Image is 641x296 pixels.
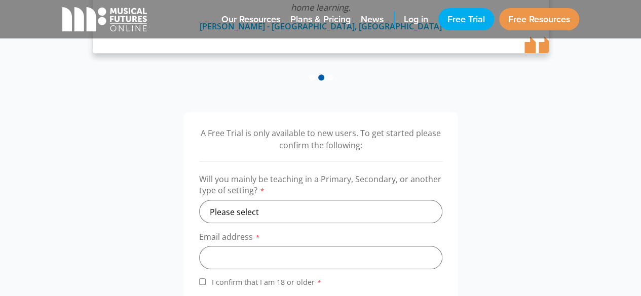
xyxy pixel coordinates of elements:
a: Free Resources [499,8,579,30]
span: Log in [404,13,428,26]
input: I confirm that I am 18 or older* [199,278,206,285]
label: Email address [199,231,442,246]
span: Plans & Pricing [290,13,351,26]
span: News [361,13,384,26]
label: Will you mainly be teaching in a Primary, Secondary, or another type of setting? [199,174,442,200]
span: I confirm that I am 18 or older [210,277,324,287]
a: Free Trial [438,8,494,30]
span: Our Resources [221,13,280,26]
p: A Free Trial is only available to new users. To get started please confirm the following: [199,127,442,151]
